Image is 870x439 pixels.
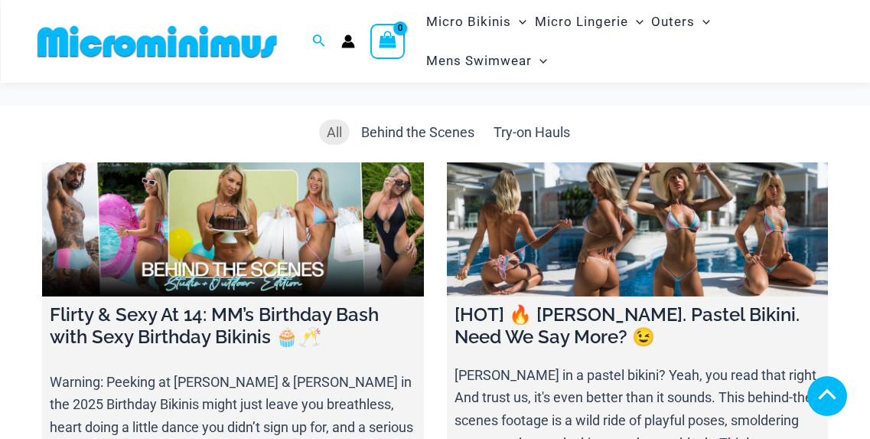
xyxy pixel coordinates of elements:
[447,162,829,296] a: [HOT] 🔥 Olivia. Pastel Bikini. Need We Say More? 😉
[647,2,714,41] a: OutersMenu ToggleMenu Toggle
[535,2,628,41] span: Micro Lingerie
[361,124,474,140] span: Behind the Scenes
[31,25,283,59] img: MM SHOP LOGO FLAT
[341,34,355,48] a: Account icon link
[50,304,416,349] h4: Flirty & Sexy At 14: MM’s Birthday Bash with Sexy Birthday Bikinis 🧁🥂
[426,2,511,41] span: Micro Bikinis
[695,2,710,41] span: Menu Toggle
[422,2,530,41] a: Micro BikinisMenu ToggleMenu Toggle
[532,41,547,80] span: Menu Toggle
[370,24,406,59] a: View Shopping Cart, empty
[628,2,644,41] span: Menu Toggle
[42,162,424,296] a: Flirty & Sexy At 14: MM’s Birthday Bash with Sexy Birthday Bikinis 🧁🥂
[511,2,526,41] span: Menu Toggle
[494,124,570,140] span: Try-on Hauls
[531,2,647,41] a: Micro LingerieMenu ToggleMenu Toggle
[327,124,342,140] span: All
[455,304,821,349] h4: [HOT] 🔥 [PERSON_NAME]. Pastel Bikini. Need We Say More? 😉
[422,41,551,80] a: Mens SwimwearMenu ToggleMenu Toggle
[312,32,326,51] a: Search icon link
[651,2,695,41] span: Outers
[426,41,532,80] span: Mens Swimwear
